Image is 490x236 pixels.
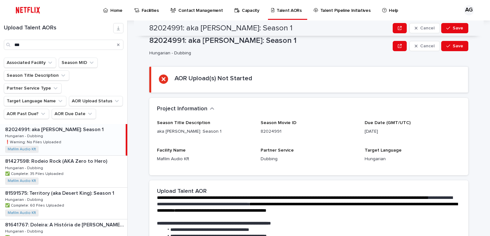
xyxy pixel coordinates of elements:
[8,147,36,152] a: Mafilm Audio Kft
[157,121,210,125] span: Season Title Description
[453,44,463,48] span: Save
[5,221,126,228] p: 81641767: Doleira: A História de Nelma Kodama (AKA Nelma Kodama: The Queen of Dirty Money)
[157,106,207,113] h2: Project Information
[365,148,402,153] span: Target Language
[69,96,123,106] button: AOR Upload Status
[157,156,253,162] p: Mafilm Audio Kft
[261,121,296,125] span: Season Movie ID
[5,125,105,133] p: 82024991: aka [PERSON_NAME]: Season 1
[365,121,411,125] span: Due Date (GMT/UTC)
[5,170,65,176] p: ✅ Complete: 35 Files Uploaded
[5,133,44,138] p: Hungarian - Dubbing
[149,51,388,56] p: Hungarian - Dubbing
[4,109,49,119] button: AOR Past Due?
[8,179,36,183] a: Mafilm Audio Kft
[5,228,44,234] p: Hungarian - Dubbing
[420,44,434,48] span: Cancel
[4,25,113,32] h1: Upload Talent AORs
[4,70,69,81] button: Season Title Description
[441,41,468,51] button: Save
[4,40,123,50] input: Search
[261,148,294,153] span: Partner Service
[4,58,56,68] button: Associated Facility
[157,148,186,153] span: Facility Name
[365,156,461,162] p: Hungarian
[52,109,96,119] button: AOR Due Date
[409,23,440,33] button: Cancel
[5,157,108,164] p: 81427598: Rodeio Rock (AKA Zero to Hero)
[5,139,63,145] p: ❗️Warning: No Files Uploaded
[5,165,44,170] p: Hungarian - Dubbing
[157,106,214,113] button: Project Information
[59,58,98,68] button: Season MID
[5,196,44,202] p: Hungarian - Dubbing
[4,96,66,106] button: Target Language Name
[464,5,474,15] div: AG
[4,83,62,93] button: Partner Service Type
[5,202,65,208] p: ✅ Complete: 60 Files Uploaded
[174,75,252,82] h2: AOR Upload(s) Not Started
[453,26,463,30] span: Save
[365,128,461,135] p: [DATE]
[157,128,253,135] p: aka [PERSON_NAME]: Season 1
[157,188,207,195] h2: Upload Talent AOR
[13,4,43,17] img: ifQbXi3ZQGMSEF7WDB7W
[420,26,434,30] span: Cancel
[5,189,115,196] p: 81591575: Territory (aka Desert King): Season 1
[261,156,357,162] p: Dubbing
[8,211,36,215] a: Mafilm Audio Kft
[409,41,440,51] button: Cancel
[149,24,293,33] h2: 82024991: aka [PERSON_NAME]: Season 1
[261,128,357,135] p: 82024991
[149,36,390,45] p: 82024991: aka [PERSON_NAME]: Season 1
[441,23,468,33] button: Save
